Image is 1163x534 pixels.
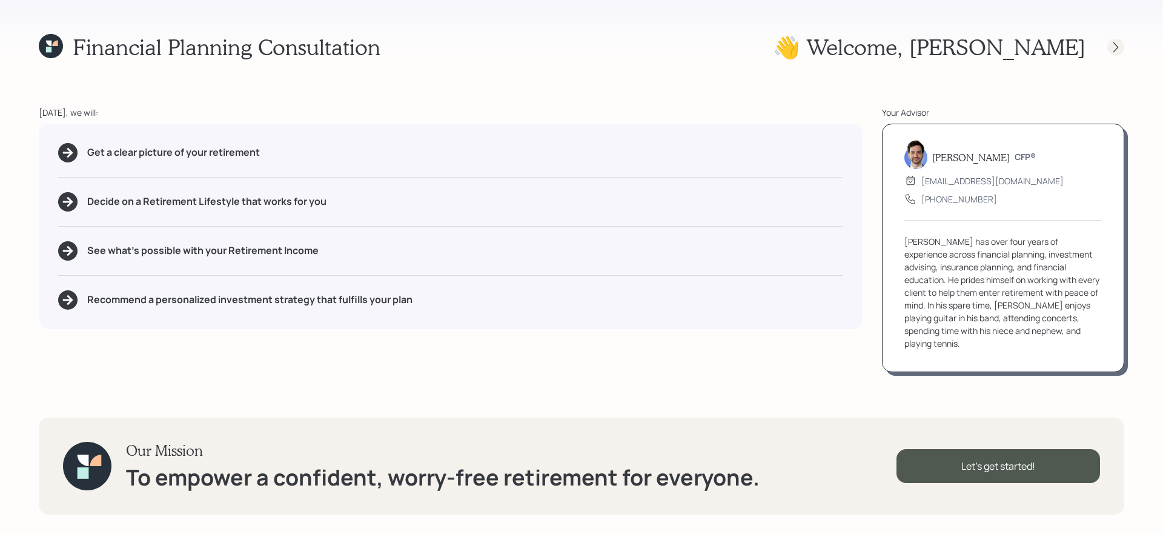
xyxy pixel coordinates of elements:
div: [EMAIL_ADDRESS][DOMAIN_NAME] [921,175,1064,187]
h3: Our Mission [126,442,760,459]
div: [PERSON_NAME] has over four years of experience across financial planning, investment advising, i... [904,235,1102,350]
div: [PHONE_NUMBER] [921,193,997,205]
div: [DATE], we will: [39,106,863,119]
img: jonah-coleman-headshot.png [904,140,927,169]
div: Let's get started! [896,449,1100,483]
h5: Get a clear picture of your retirement [87,147,260,158]
h5: See what's possible with your Retirement Income [87,245,319,256]
h1: 👋 Welcome , [PERSON_NAME] [773,34,1085,60]
h5: [PERSON_NAME] [932,152,1010,163]
h6: CFP® [1015,152,1036,162]
h1: Financial Planning Consultation [73,34,380,60]
h1: To empower a confident, worry-free retirement for everyone. [126,464,760,490]
div: Your Advisor [882,106,1124,119]
h5: Decide on a Retirement Lifestyle that works for you [87,196,326,207]
h5: Recommend a personalized investment strategy that fulfills your plan [87,294,413,305]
